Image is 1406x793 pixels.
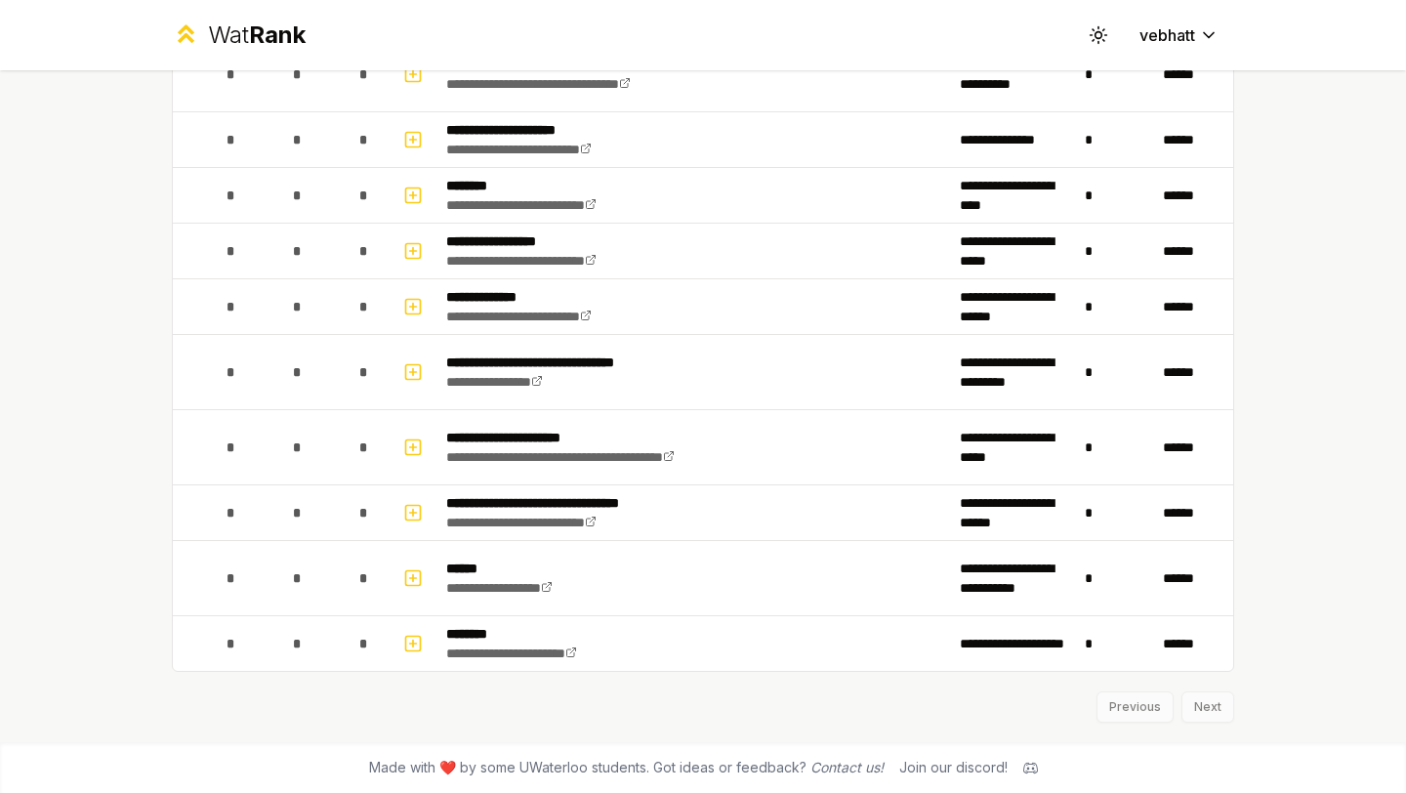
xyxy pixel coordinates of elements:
span: vebhatt [1139,23,1195,47]
a: WatRank [172,20,306,51]
div: Wat [208,20,306,51]
span: Made with ❤️ by some UWaterloo students. Got ideas or feedback? [369,758,884,777]
button: vebhatt [1124,18,1234,53]
a: Contact us! [810,759,884,775]
span: Rank [249,21,306,49]
div: Join our discord! [899,758,1008,777]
